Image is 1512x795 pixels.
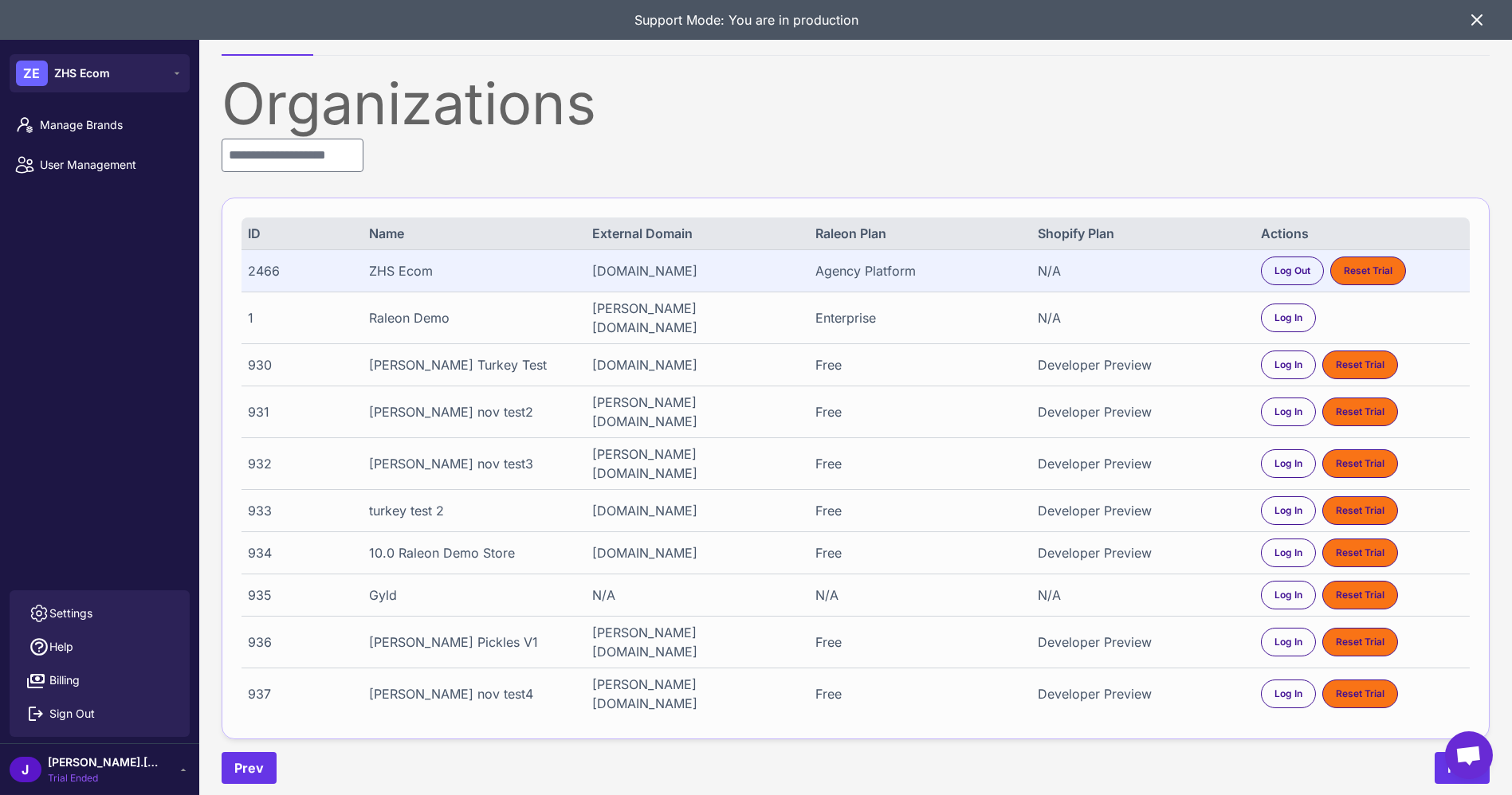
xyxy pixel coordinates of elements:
[815,261,1018,280] div: Agency Platform
[1038,402,1240,421] div: Developer Preview
[1038,308,1240,327] div: N/A
[815,224,1018,243] div: Raleon Plan
[1274,503,1302,518] span: Log In
[592,261,795,280] div: [DOMAIN_NAME]
[815,501,1018,520] div: Free
[1274,687,1302,701] span: Log In
[1445,731,1493,779] div: Open chat
[248,355,349,374] div: 930
[248,501,349,520] div: 933
[592,299,795,337] div: [PERSON_NAME][DOMAIN_NAME]
[815,632,1018,652] div: Free
[815,684,1018,703] div: Free
[16,61,48,86] div: ZE
[592,543,795,562] div: [DOMAIN_NAME]
[1274,456,1302,471] span: Log In
[592,623,795,661] div: [PERSON_NAME][DOMAIN_NAME]
[1038,454,1240,473] div: Developer Preview
[16,697,183,730] button: Sign Out
[592,585,795,605] div: N/A
[248,543,349,562] div: 934
[370,543,572,562] div: 10.0 Raleon Demo Store
[592,675,795,713] div: [PERSON_NAME][DOMAIN_NAME]
[815,402,1018,421] div: Free
[592,444,795,483] div: [PERSON_NAME][DOMAIN_NAME]
[370,585,572,605] div: Gyld
[40,116,180,134] span: Manage Brands
[592,501,795,520] div: [DOMAIN_NAME]
[6,148,193,182] a: User Management
[1336,588,1384,602] span: Reset Trial
[815,585,1018,605] div: N/A
[1274,264,1310,278] span: Log Out
[1274,635,1302,649] span: Log In
[248,261,349,280] div: 2466
[370,632,572,652] div: [PERSON_NAME] Pickles V1
[1336,456,1384,471] span: Reset Trial
[1435,752,1490,784] button: Next
[49,605,92,622] span: Settings
[248,224,349,243] div: ID
[1274,358,1302,372] span: Log In
[370,684,572,703] div: [PERSON_NAME] nov test4
[40,156,180,174] span: User Management
[1274,546,1302,560] span: Log In
[248,454,349,473] div: 932
[248,585,349,605] div: 935
[1038,632,1240,652] div: Developer Preview
[222,75,1490,132] div: Organizations
[370,402,572,421] div: [PERSON_NAME] nov test2
[10,757,41,782] div: J
[1336,687,1384,701] span: Reset Trial
[48,754,159,771] span: [PERSON_NAME].[PERSON_NAME]
[592,393,795,431] div: [PERSON_NAME][DOMAIN_NAME]
[370,454,572,473] div: [PERSON_NAME] nov test3
[1038,585,1240,605] div: N/A
[1274,588,1302,602] span: Log In
[1336,503,1384,518] span: Reset Trial
[370,355,572,374] div: [PERSON_NAME] Turkey Test
[1274,311,1302,325] span: Log In
[370,501,572,520] div: turkey test 2
[1261,224,1463,243] div: Actions
[1336,635,1384,649] span: Reset Trial
[16,630,183,664] a: Help
[1336,358,1384,372] span: Reset Trial
[592,355,795,374] div: [DOMAIN_NAME]
[49,705,95,723] span: Sign Out
[248,684,349,703] div: 937
[248,632,349,652] div: 936
[48,771,159,785] span: Trial Ended
[1038,543,1240,562] div: Developer Preview
[1336,546,1384,560] span: Reset Trial
[815,543,1018,562] div: Free
[248,308,349,327] div: 1
[54,65,110,82] span: ZHS Ecom
[815,454,1018,473] div: Free
[370,224,572,243] div: Name
[1336,405,1384,419] span: Reset Trial
[370,308,572,327] div: Raleon Demo
[222,752,277,784] button: Prev
[10,54,190,92] button: ZEZHS Ecom
[1274,405,1302,419] span: Log In
[6,108,193,142] a: Manage Brands
[49,638,73,656] span: Help
[1344,264,1392,278] span: Reset Trial
[815,308,1018,327] div: Enterprise
[248,402,349,421] div: 931
[1038,684,1240,703] div: Developer Preview
[370,261,572,280] div: ZHS Ecom
[1038,355,1240,374] div: Developer Preview
[815,355,1018,374] div: Free
[1038,501,1240,520] div: Developer Preview
[1038,261,1240,280] div: N/A
[1038,224,1240,243] div: Shopify Plan
[592,224,795,243] div: External Domain
[49,672,80,689] span: Billing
